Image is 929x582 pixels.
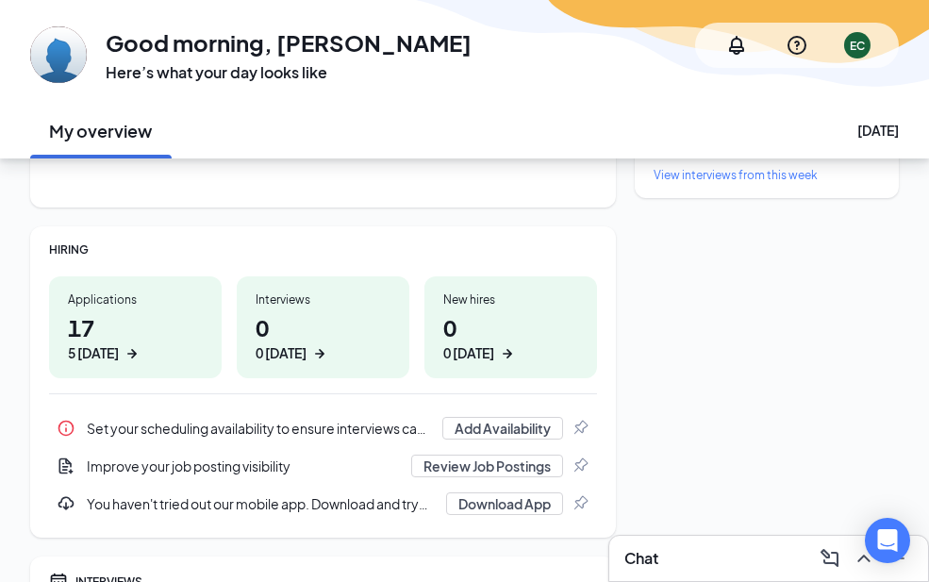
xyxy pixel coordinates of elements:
[654,167,880,183] a: View interviews from this week
[571,494,589,513] svg: Pin
[30,26,87,83] img: Emmanuel Canete
[57,419,75,438] svg: Info
[786,34,808,57] svg: QuestionInfo
[571,419,589,438] svg: Pin
[446,492,563,515] button: Download App
[49,409,597,447] div: Set your scheduling availability to ensure interviews can be set up
[725,34,748,57] svg: Notifications
[624,548,658,569] h3: Chat
[498,344,517,363] svg: ArrowRight
[256,343,307,363] div: 0 [DATE]
[819,547,841,570] svg: ComposeMessage
[57,494,75,513] svg: Download
[68,343,119,363] div: 5 [DATE]
[443,343,494,363] div: 0 [DATE]
[106,62,472,83] h3: Here’s what your day looks like
[237,276,409,378] a: Interviews00 [DATE]ArrowRight
[49,447,597,485] a: DocumentAddImprove your job posting visibilityReview Job PostingsPin
[424,276,597,378] a: New hires00 [DATE]ArrowRight
[256,311,390,363] h1: 0
[443,311,578,363] h1: 0
[443,291,578,308] div: New hires
[106,26,472,58] h1: Good morning, [PERSON_NAME]
[49,241,597,258] div: HIRING
[123,344,141,363] svg: ArrowRight
[49,485,597,523] div: You haven't tried out our mobile app. Download and try the mobile app here...
[49,409,597,447] a: InfoSet your scheduling availability to ensure interviews can be set upAdd AvailabilityPin
[68,311,203,363] h1: 17
[57,457,75,475] svg: DocumentAdd
[87,457,400,475] div: Improve your job posting visibility
[256,291,390,308] div: Interviews
[853,547,875,570] svg: ChevronUp
[50,119,153,142] h2: My overview
[815,543,845,574] button: ComposeMessage
[68,291,203,308] div: Applications
[49,447,597,485] div: Improve your job posting visibility
[849,543,879,574] button: ChevronUp
[857,121,899,140] div: [DATE]
[850,38,865,54] div: EC
[571,457,589,475] svg: Pin
[310,344,329,363] svg: ArrowRight
[87,494,435,513] div: You haven't tried out our mobile app. Download and try the mobile app here...
[411,455,563,477] button: Review Job Postings
[49,276,222,378] a: Applications175 [DATE]ArrowRight
[865,518,910,563] div: Open Intercom Messenger
[49,485,597,523] a: DownloadYou haven't tried out our mobile app. Download and try the mobile app here...Download AppPin
[442,417,563,440] button: Add Availability
[87,419,431,438] div: Set your scheduling availability to ensure interviews can be set up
